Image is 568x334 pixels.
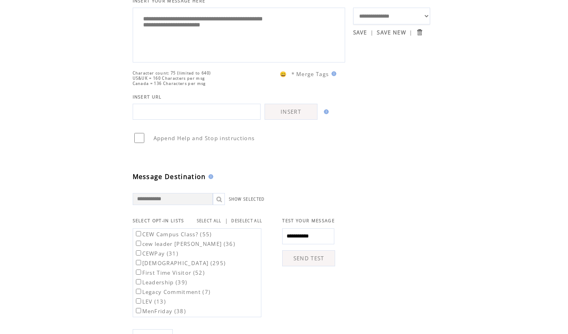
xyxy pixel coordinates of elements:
a: DESELECT ALL [231,218,262,223]
input: First Time Visitor (52) [136,270,141,275]
input: cew leader [PERSON_NAME] (36) [136,241,141,246]
input: CEW Campus Class? (55) [136,231,141,236]
input: [DEMOGRAPHIC_DATA] (295) [136,260,141,265]
a: SAVE [353,29,367,36]
label: CEWPay (31) [134,250,179,257]
span: Append Help and Stop instructions [154,135,255,142]
span: * Merge Tags [291,70,329,78]
a: SEND TEST [282,250,335,266]
a: SAVE NEW [377,29,406,36]
span: | [225,217,228,224]
img: help.gif [329,71,336,76]
label: LEV (13) [134,298,166,305]
span: | [370,29,374,36]
span: Message Destination [133,172,206,181]
label: CEW Campus Class? (55) [134,231,212,238]
label: cew leader [PERSON_NAME] (36) [134,240,236,247]
label: [DEMOGRAPHIC_DATA] (295) [134,260,226,267]
input: MenFriday (38) [136,308,141,313]
span: TEST YOUR MESSAGE [282,218,335,223]
img: help.gif [321,109,329,114]
span: US&UK = 160 Characters per msg [133,76,205,81]
input: Legacy Commitment (7) [136,289,141,294]
label: Leadership (39) [134,279,188,286]
label: MenFriday (38) [134,308,186,315]
a: SHOW SELECTED [229,197,265,202]
span: Character count: 75 (limited to 640) [133,70,211,76]
input: Leadership (39) [136,279,141,284]
label: First Time Visitor (52) [134,269,205,276]
span: 😀 [280,70,287,78]
span: | [409,29,412,36]
input: CEWPay (31) [136,250,141,256]
span: Canada = 136 Characters per msg [133,81,206,86]
span: SELECT OPT-IN LISTS [133,218,184,223]
label: Legacy Commitment (7) [134,288,211,296]
input: Submit [416,28,423,36]
a: INSERT [265,104,317,120]
a: SELECT ALL [197,218,222,223]
span: INSERT URL [133,94,162,100]
input: LEV (13) [136,298,141,304]
img: help.gif [206,174,213,179]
